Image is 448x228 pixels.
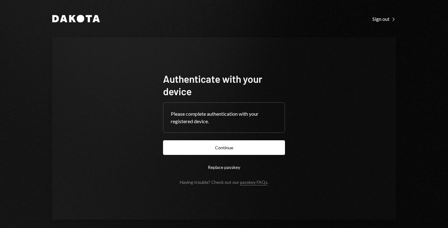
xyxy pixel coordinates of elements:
button: Replace passkey [163,160,285,174]
h1: Authenticate with your device [163,72,285,97]
button: Continue [163,140,285,155]
div: Sign out [372,16,396,22]
div: Having trouble? Check out our . [180,179,268,185]
div: Please complete authentication with your registered device. [171,110,277,125]
a: passkey FAQs [240,179,268,185]
a: Sign out [372,15,396,22]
